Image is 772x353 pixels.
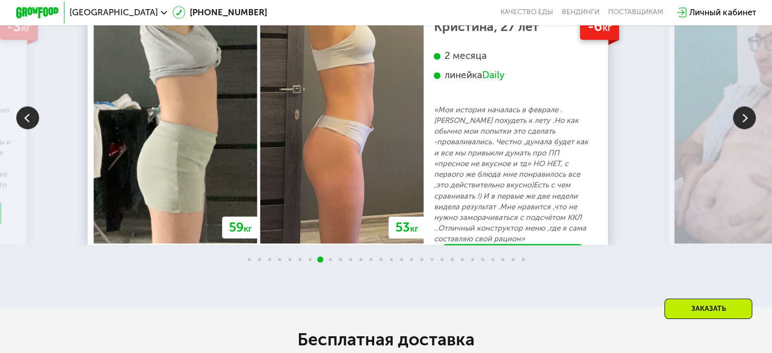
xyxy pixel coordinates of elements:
[16,106,39,129] img: Slide left
[500,8,553,17] a: Качество еды
[434,69,591,81] div: линейка
[434,50,591,62] div: 2 месяца
[602,21,611,34] span: кг
[562,8,599,17] a: Вендинги
[21,21,30,34] span: кг
[222,216,258,238] div: 59
[733,106,756,129] img: Slide right
[443,244,583,268] a: Хочу так же
[389,216,425,238] div: 53
[434,105,591,244] p: «Моя история началась в феврале .[PERSON_NAME] похудеть к лету .Но как обычно мои попытки это сде...
[434,21,591,32] div: Кристина, 27 лет
[580,13,619,40] div: -6
[70,8,158,17] span: [GEOGRAPHIC_DATA]
[482,69,505,81] div: Daily
[86,329,686,350] h2: Бесплатная доставка
[608,8,663,17] div: поставщикам
[244,223,252,233] span: кг
[664,299,752,319] div: Заказать
[410,223,418,233] span: кг
[173,6,267,19] a: [PHONE_NUMBER]
[689,6,756,19] div: Личный кабинет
